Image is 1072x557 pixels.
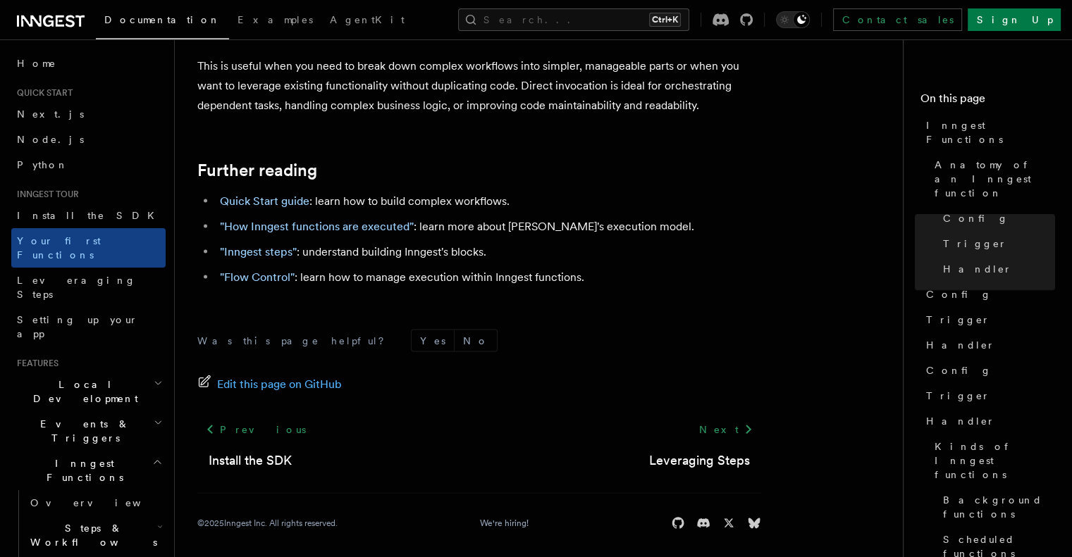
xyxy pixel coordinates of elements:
a: Edit this page on GitHub [197,375,342,394]
span: Handler [943,262,1012,276]
a: AgentKit [321,4,413,38]
a: Overview [25,490,166,515]
a: Next.js [11,101,166,127]
button: Steps & Workflows [25,515,166,555]
a: We're hiring! [480,518,529,529]
a: Examples [229,4,321,38]
button: Toggle dark mode [776,11,810,28]
a: Install the SDK [11,203,166,228]
a: Config [920,282,1055,307]
a: Home [11,51,166,76]
a: Anatomy of an Inngest function [929,152,1055,206]
span: Inngest tour [11,189,79,200]
span: Trigger [926,389,990,403]
span: Overview [30,497,175,508]
span: Home [17,56,56,70]
span: Trigger [943,237,1007,251]
p: This is useful when you need to break down complex workflows into simpler, manageable parts or wh... [197,56,761,115]
a: Leveraging Steps [11,268,166,307]
a: Trigger [920,383,1055,408]
span: Examples [238,14,313,25]
p: Was this page helpful? [197,334,394,348]
a: Documentation [96,4,229,39]
a: Config [920,358,1055,383]
span: Config [926,287,992,301]
a: "Inngest steps" [220,245,297,258]
span: Trigger [926,313,990,327]
a: Kinds of Inngest functions [929,434,1055,487]
span: Steps & Workflows [25,521,157,549]
a: Install the SDK [209,451,292,470]
button: Inngest Functions [11,451,166,490]
li: : learn more about [PERSON_NAME]'s execution model. [216,217,761,237]
span: AgentKit [330,14,405,25]
button: Local Development [11,372,166,411]
a: Config [937,206,1055,231]
li: : learn how to build complex workflows. [216,192,761,211]
span: Documentation [104,14,221,25]
div: © 2025 Inngest Inc. All rights reserved. [197,518,338,529]
button: Search...Ctrl+K [458,8,689,31]
span: Anatomy of an Inngest function [935,158,1055,200]
a: "How Inngest functions are executed" [220,220,414,233]
a: Node.js [11,127,166,152]
span: Events & Triggers [11,417,154,445]
span: Edit this page on GitHub [217,375,342,394]
a: Handler [937,256,1055,282]
span: Handler [926,338,995,352]
li: : learn how to manage execution within Inngest functions. [216,268,761,287]
a: Handler [920,332,1055,358]
a: Next [690,417,761,442]
kbd: Ctrl+K [649,13,681,27]
span: Features [11,358,58,369]
a: Trigger [920,307,1055,332]
span: Local Development [11,377,154,406]
a: Handler [920,408,1055,434]
span: Quick start [11,87,73,99]
span: Leveraging Steps [17,275,136,300]
a: Background functions [937,487,1055,527]
span: Config [926,363,992,377]
a: Sign Up [968,8,1061,31]
span: Inngest Functions [926,118,1055,146]
button: Yes [412,330,454,351]
span: Inngest Functions [11,456,152,484]
a: Inngest Functions [920,113,1055,152]
span: Next.js [17,108,84,120]
span: Install the SDK [17,210,163,221]
span: Kinds of Inngest functions [935,439,1055,482]
span: Your first Functions [17,235,101,261]
span: Config [943,211,1009,225]
span: Python [17,159,68,170]
span: Node.js [17,134,84,145]
a: "Flow Control" [220,270,295,284]
a: Quick Start guide [220,194,309,208]
button: No [455,330,497,351]
h4: On this page [920,90,1055,113]
a: Previous [197,417,314,442]
a: Your first Functions [11,228,166,268]
a: Further reading [197,161,317,180]
button: Events & Triggers [11,411,166,451]
a: Setting up your app [11,307,166,346]
span: Handler [926,414,995,428]
a: Python [11,152,166,177]
a: Trigger [937,231,1055,256]
a: Leveraging Steps [649,451,750,470]
span: Setting up your app [17,314,138,339]
li: : understand building Inngest's blocks. [216,242,761,262]
a: Contact sales [833,8,962,31]
span: Background functions [943,493,1055,521]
